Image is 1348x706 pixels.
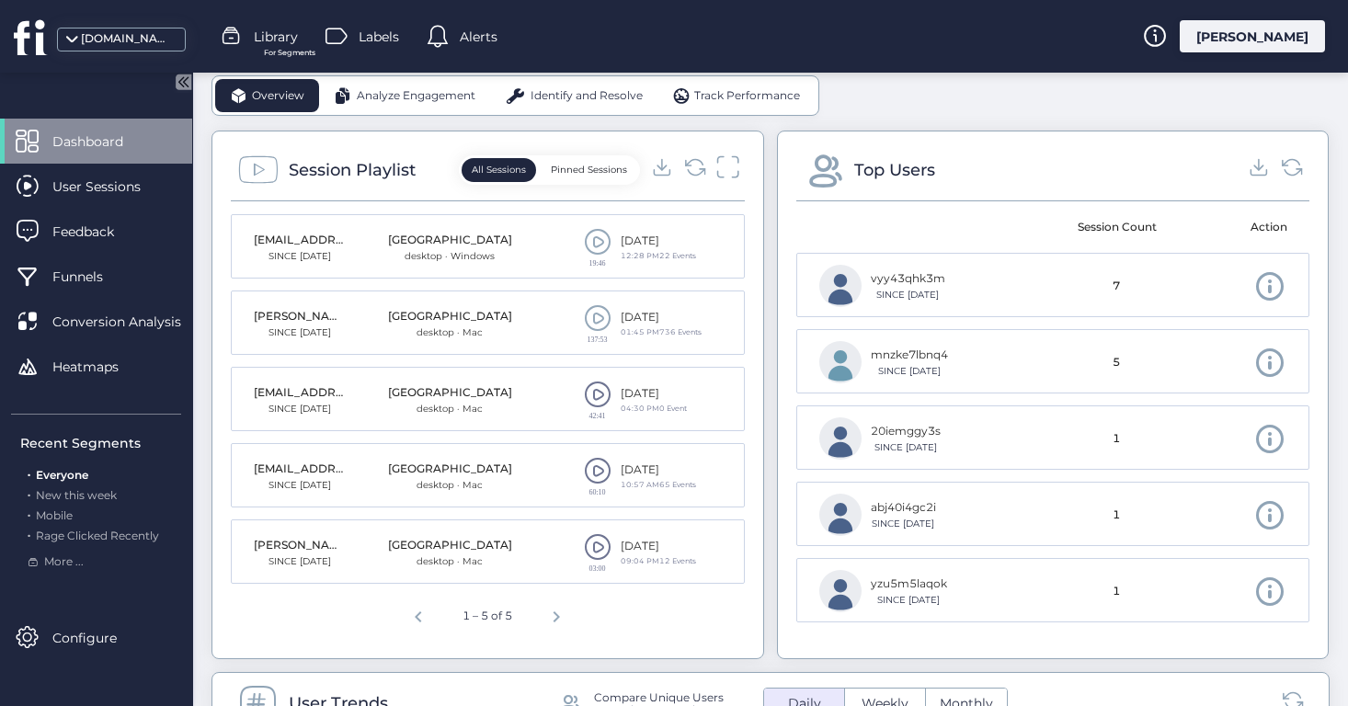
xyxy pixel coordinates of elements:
[1113,430,1120,448] span: 1
[52,312,209,332] span: Conversion Analysis
[36,508,73,522] span: Mobile
[621,309,702,326] div: [DATE]
[388,554,512,569] div: desktop · Mac
[455,600,520,632] div: 1 – 5 of 5
[871,575,947,593] div: yzu5m5laqok
[584,412,611,419] div: 42:41
[357,87,475,105] span: Analyze Engagement
[1180,20,1325,52] div: [PERSON_NAME]
[621,538,696,555] div: [DATE]
[388,384,512,402] div: [GEOGRAPHIC_DATA]
[621,233,696,250] div: [DATE]
[52,267,131,287] span: Funnels
[254,232,346,249] div: [EMAIL_ADDRESS][DOMAIN_NAME]
[1181,201,1309,253] mat-header-cell: Action
[871,270,945,288] div: vyy43qhk3m
[52,628,144,648] span: Configure
[460,27,497,47] span: Alerts
[264,47,315,59] span: For Segments
[854,157,935,183] div: Top Users
[36,488,117,502] span: New this week
[359,27,399,47] span: Labels
[621,555,696,567] div: 09:04 PMㅤ12 Events
[81,30,173,48] div: [DOMAIN_NAME]
[388,478,512,493] div: desktop · Mac
[621,479,696,491] div: 10:57 AMㅤ65 Events
[36,529,159,542] span: Rage Clicked Recently
[531,87,643,105] span: Identify and Resolve
[254,537,346,554] div: [PERSON_NAME][EMAIL_ADDRESS][DOMAIN_NAME]
[52,222,142,242] span: Feedback
[621,403,687,415] div: 04:30 PMㅤ0 Event
[1113,354,1120,371] span: 5
[1113,583,1120,600] span: 1
[388,232,512,249] div: [GEOGRAPHIC_DATA]
[400,596,437,632] button: Previous page
[252,87,304,105] span: Overview
[44,553,84,571] span: More ...
[621,385,687,403] div: [DATE]
[871,440,941,455] div: SINCE [DATE]
[52,131,151,152] span: Dashboard
[621,250,696,262] div: 12:28 PMㅤ22 Events
[388,537,512,554] div: [GEOGRAPHIC_DATA]
[388,325,512,340] div: desktop · Mac
[621,461,696,479] div: [DATE]
[28,525,30,542] span: .
[20,433,181,453] div: Recent Segments
[388,308,512,325] div: [GEOGRAPHIC_DATA]
[254,478,346,493] div: SINCE [DATE]
[254,325,346,340] div: SINCE [DATE]
[254,249,346,264] div: SINCE [DATE]
[388,402,512,416] div: desktop · Mac
[1113,507,1120,524] span: 1
[584,259,611,267] div: 19:46
[871,499,936,517] div: abj40i4gc2i
[388,249,512,264] div: desktop · Windows
[584,488,611,495] div: 60:10
[36,468,88,482] span: Everyone
[254,461,346,478] div: [EMAIL_ADDRESS][DOMAIN_NAME]
[871,593,947,608] div: SINCE [DATE]
[594,691,724,703] div: Compare Unique Users
[462,158,536,182] button: All Sessions
[584,564,611,572] div: 03:00
[254,554,346,569] div: SINCE [DATE]
[871,347,948,364] div: mnzke7lbnq4
[289,157,416,183] div: Session Playlist
[541,158,637,182] button: Pinned Sessions
[254,27,298,47] span: Library
[621,326,702,338] div: 01:45 PMㅤ736 Events
[871,364,948,379] div: SINCE [DATE]
[538,596,575,632] button: Next page
[694,87,800,105] span: Track Performance
[254,308,346,325] div: [PERSON_NAME][EMAIL_ADDRESS][DOMAIN_NAME]
[1053,201,1182,253] mat-header-cell: Session Count
[871,288,945,302] div: SINCE [DATE]
[871,517,936,531] div: SINCE [DATE]
[254,384,346,402] div: [EMAIL_ADDRESS][DOMAIN_NAME]
[254,402,346,416] div: SINCE [DATE]
[52,176,168,197] span: User Sessions
[388,461,512,478] div: [GEOGRAPHIC_DATA]
[1113,278,1120,295] span: 7
[584,336,611,343] div: 137:53
[28,464,30,482] span: .
[871,423,941,440] div: 20iemggy3s
[28,484,30,502] span: .
[28,505,30,522] span: .
[52,357,146,377] span: Heatmaps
